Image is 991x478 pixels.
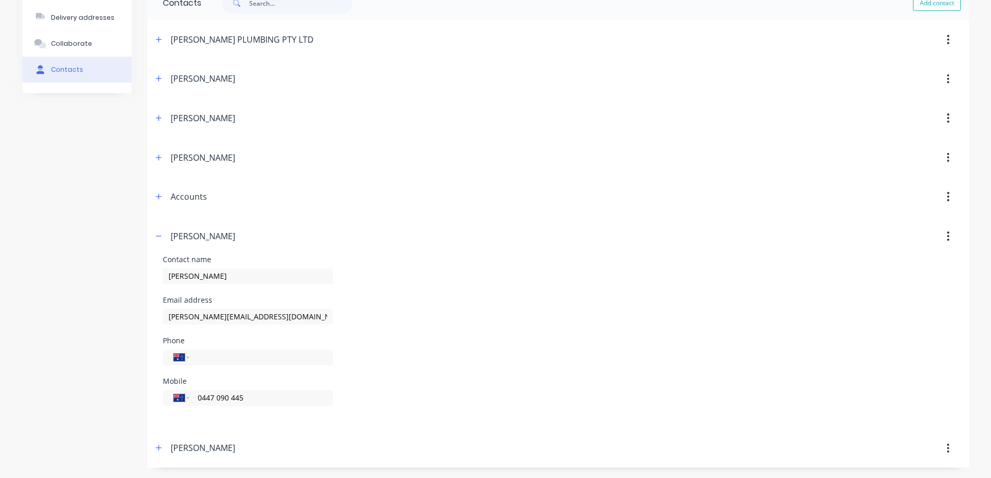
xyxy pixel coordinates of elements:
[22,57,132,83] button: Contacts
[171,442,235,454] div: [PERSON_NAME]
[171,72,235,85] div: [PERSON_NAME]
[51,13,114,22] div: Delivery addresses
[163,378,333,385] div: Mobile
[171,112,235,124] div: [PERSON_NAME]
[22,5,132,31] button: Delivery addresses
[163,337,333,344] div: Phone
[171,151,235,164] div: [PERSON_NAME]
[163,296,333,304] div: Email address
[171,190,207,203] div: Accounts
[51,65,83,74] div: Contacts
[171,33,314,46] div: [PERSON_NAME] PLUMBING PTY LTD
[22,31,132,57] button: Collaborate
[163,256,333,263] div: Contact name
[51,39,92,48] div: Collaborate
[171,230,235,242] div: [PERSON_NAME]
